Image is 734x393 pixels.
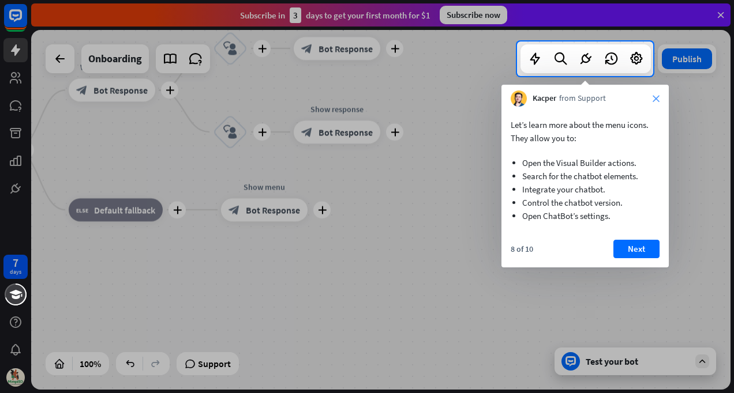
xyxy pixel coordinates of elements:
span: Kacper [533,93,556,104]
button: Next [613,240,660,258]
p: Let’s learn more about the menu icons. They allow you to: [511,118,660,145]
li: Integrate your chatbot. [522,183,648,196]
li: Control the chatbot version. [522,196,648,209]
li: Search for the chatbot elements. [522,169,648,183]
li: Open ChatBot’s settings. [522,209,648,222]
i: close [653,95,660,102]
div: 8 of 10 [511,244,533,254]
button: Open LiveChat chat widget [9,5,44,39]
span: from Support [559,93,606,104]
li: Open the Visual Builder actions. [522,156,648,169]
